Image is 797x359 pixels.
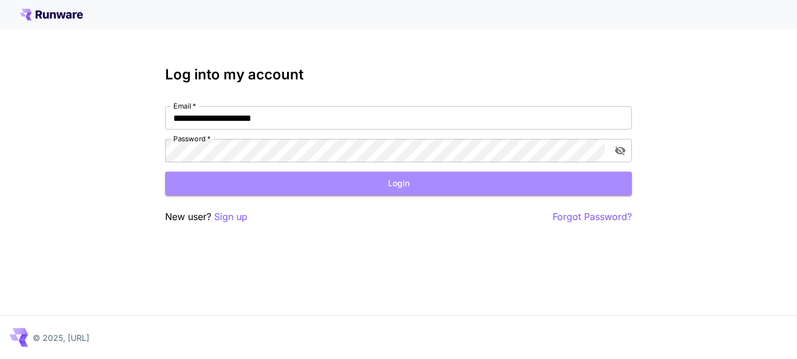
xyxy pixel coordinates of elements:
p: © 2025, [URL] [33,332,89,344]
button: Login [165,172,632,196]
h3: Log into my account [165,67,632,83]
label: Password [173,134,211,144]
button: Forgot Password? [553,210,632,224]
button: Sign up [214,210,247,224]
button: toggle password visibility [610,140,631,161]
p: New user? [165,210,247,224]
label: Email [173,101,196,111]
